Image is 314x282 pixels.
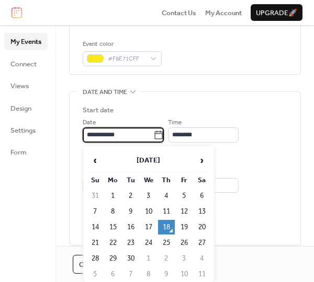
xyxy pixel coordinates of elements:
td: 11 [158,204,175,219]
button: Upgrade🚀 [251,4,302,21]
span: Cancel [79,260,106,270]
div: Event color [83,39,160,50]
td: 9 [158,267,175,281]
span: Settings [10,125,36,136]
span: Date and time [83,87,127,97]
td: 20 [194,220,210,234]
th: Sa [194,173,210,187]
td: 5 [87,267,104,281]
span: Contact Us [162,8,196,18]
a: Form [4,144,48,160]
a: Design [4,100,48,116]
td: 6 [105,267,121,281]
td: 18 [158,220,175,234]
td: 21 [87,236,104,250]
td: 24 [140,236,157,250]
td: 26 [176,236,193,250]
td: 2 [122,189,139,203]
button: Cancel [73,255,113,274]
td: 10 [140,204,157,219]
a: Contact Us [162,7,196,18]
span: Time [168,118,182,128]
span: Form [10,147,27,158]
img: logo [12,7,22,18]
td: 12 [176,204,193,219]
a: Connect [4,55,48,72]
td: 23 [122,236,139,250]
th: Th [158,173,175,187]
th: Tu [122,173,139,187]
th: [DATE] [105,149,193,172]
td: 8 [105,204,121,219]
td: 6 [194,189,210,203]
td: 11 [194,267,210,281]
td: 1 [105,189,121,203]
a: Views [4,77,48,94]
td: 7 [87,204,104,219]
td: 5 [176,189,193,203]
a: Settings [4,122,48,138]
td: 14 [87,220,104,234]
td: 10 [176,267,193,281]
span: Connect [10,59,37,69]
td: 19 [176,220,193,234]
td: 16 [122,220,139,234]
td: 22 [105,236,121,250]
td: 3 [140,189,157,203]
th: We [140,173,157,187]
td: 2 [158,251,175,266]
td: 3 [176,251,193,266]
td: 8 [140,267,157,281]
td: 7 [122,267,139,281]
span: Link to Google Maps [95,16,151,27]
td: 28 [87,251,104,266]
span: Date [83,118,96,128]
span: My Events [10,37,41,47]
span: Views [10,81,29,91]
td: 17 [140,220,157,234]
th: Su [87,173,104,187]
td: 27 [194,236,210,250]
span: My Account [205,8,242,18]
span: Upgrade 🚀 [256,8,297,18]
td: 4 [194,251,210,266]
span: #F8E71CFF [108,54,145,64]
td: 15 [105,220,121,234]
span: › [194,150,210,171]
td: 4 [158,189,175,203]
td: 9 [122,204,139,219]
td: 29 [105,251,121,266]
td: 13 [194,204,210,219]
td: 30 [122,251,139,266]
span: Design [10,103,31,114]
span: ‹ [87,150,103,171]
th: Fr [176,173,193,187]
div: Start date [83,105,114,115]
td: 25 [158,236,175,250]
td: 31 [87,189,104,203]
a: My Events [4,33,48,50]
th: Mo [105,173,121,187]
td: 1 [140,251,157,266]
a: My Account [205,7,242,18]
